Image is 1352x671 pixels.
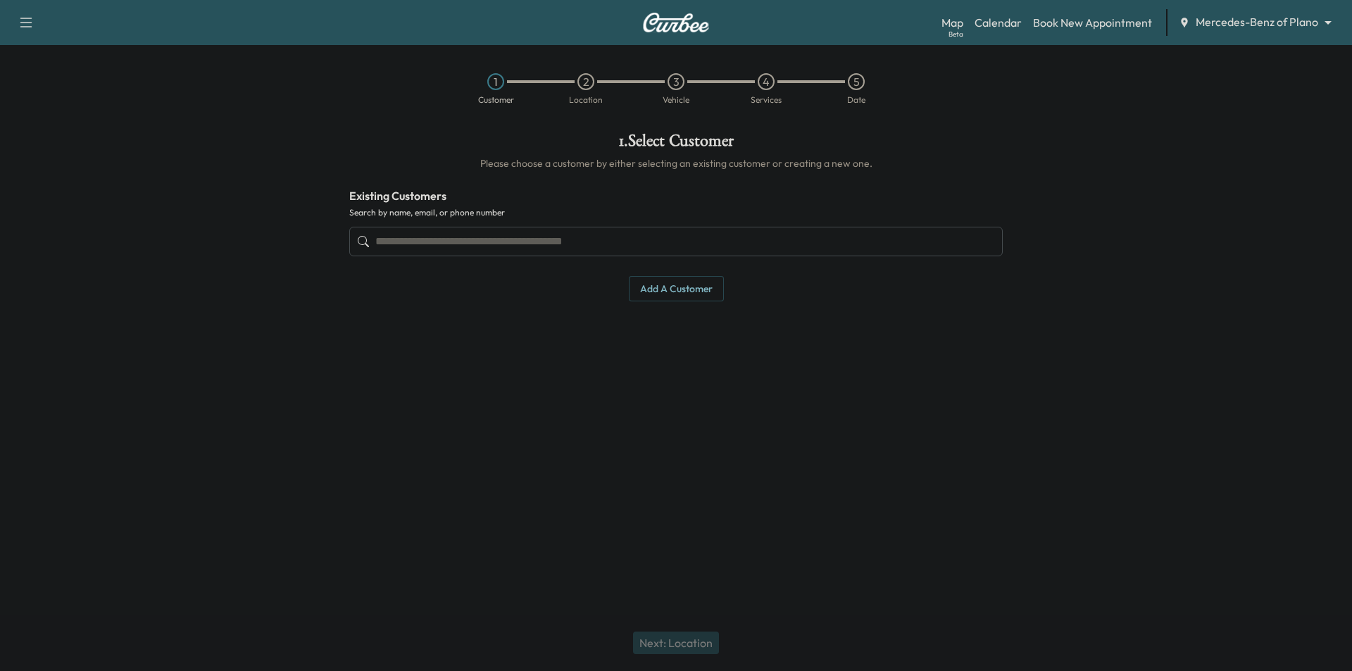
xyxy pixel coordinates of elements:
div: Customer [478,96,514,104]
div: 1 [487,73,504,90]
div: 4 [758,73,775,90]
span: Mercedes-Benz of Plano [1196,14,1318,30]
div: 5 [848,73,865,90]
h6: Please choose a customer by either selecting an existing customer or creating a new one. [349,156,1003,170]
div: Date [847,96,865,104]
img: Curbee Logo [642,13,710,32]
div: Beta [949,29,963,39]
div: Vehicle [663,96,689,104]
div: Services [751,96,782,104]
label: Search by name, email, or phone number [349,207,1003,218]
a: Book New Appointment [1033,14,1152,31]
div: 3 [668,73,684,90]
a: MapBeta [941,14,963,31]
div: 2 [577,73,594,90]
a: Calendar [975,14,1022,31]
h4: Existing Customers [349,187,1003,204]
div: Location [569,96,603,104]
h1: 1 . Select Customer [349,132,1003,156]
button: Add a customer [629,276,724,302]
